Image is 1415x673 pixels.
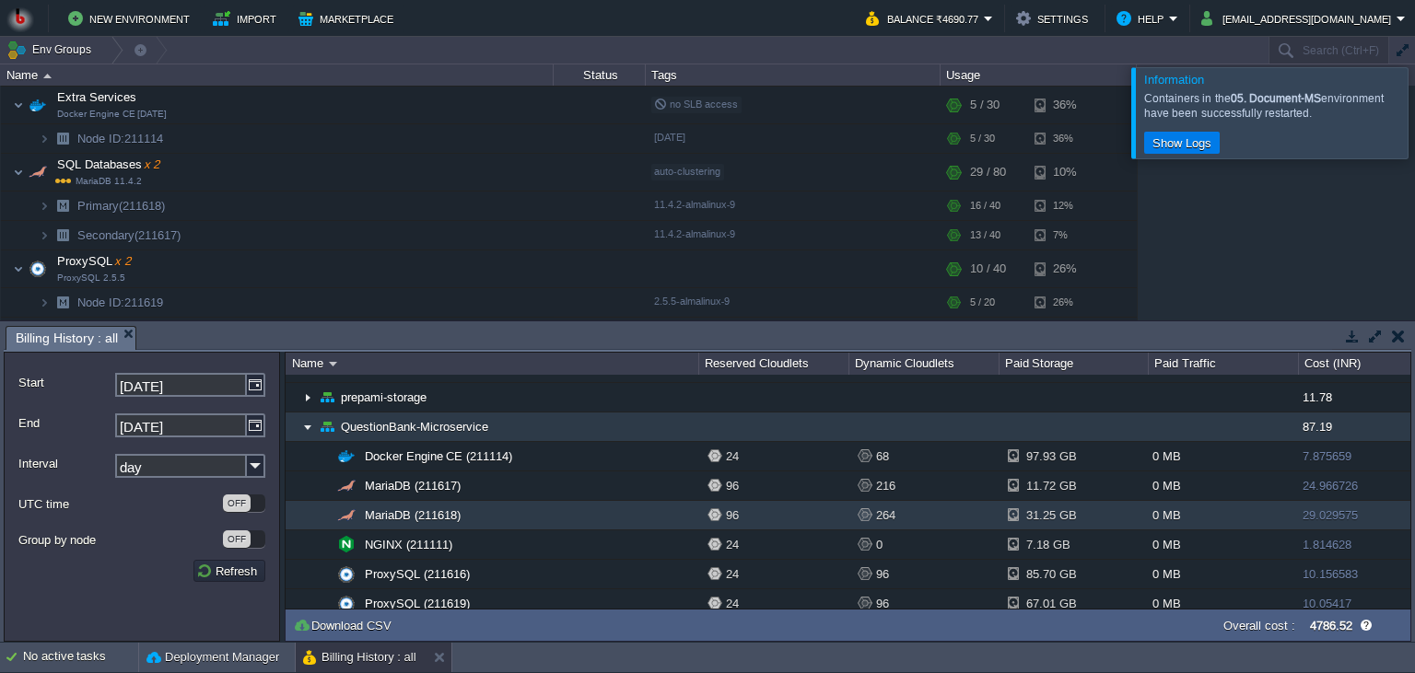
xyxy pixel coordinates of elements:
[320,412,334,441] img: AMDAwAAAACH5BAEAAAAALAAAAAABAAEAAAICRAEAOw==
[970,250,1006,287] div: 10 / 40
[1008,560,1068,588] div: 85.70 GB
[1148,560,1298,588] div: 0 MB
[303,648,416,667] button: Billing History : all
[298,7,399,29] button: Marketplace
[1223,619,1295,632] label: Overall cost :
[39,221,50,249] img: AMDAwAAAACH5BAEAAAAALAAAAAABAAEAAAICRAEAOw==
[334,471,358,500] img: AMDAwAAAACH5BAEAAAAALAAAAAABAAEAAAICRAEAOw==
[25,87,51,123] img: AMDAwAAAACH5BAEAAAAALAAAAAABAAEAAAICRAEAOw==
[76,198,168,214] a: Primary(211618)
[1008,442,1068,470] div: 97.93 GB
[50,221,76,249] img: AMDAwAAAACH5BAEAAAAALAAAAAABAAEAAAICRAEAOw==
[700,353,848,375] div: Reserved Cloudlets
[1147,134,1217,151] button: Show Logs
[1008,589,1068,618] div: 67.01 GB
[315,530,330,559] img: AMDAwAAAACH5BAEAAAAALAAAAAABAAEAAAICRAEAOw==
[1231,92,1321,105] b: 05. Document-MS
[1303,390,1332,404] span: 11.78
[329,362,337,366] img: AMDAwAAAACH5BAEAAAAALAAAAAABAAEAAAICRAEAOw==
[196,563,263,579] button: Refresh
[363,507,463,523] span: MariaDB (211618)
[858,530,999,559] div: 0
[363,448,515,464] a: Docker Engine CE (211114)
[55,176,142,186] span: MariaDB 11.4.2
[16,327,118,350] span: Billing History : all
[6,5,34,32] img: Bitss Techniques
[866,7,984,29] button: Balance ₹4690.77
[1310,619,1352,632] label: 4786.52
[6,37,98,63] button: Env Groups
[1008,501,1068,529] div: 31.25 GB
[334,501,358,529] img: AMDAwAAAACH5BAEAAAAALAAAAAABAAEAAAICRAEAOw==
[707,501,848,529] div: 96
[1303,449,1351,463] span: 7.875659
[119,199,165,213] span: (211618)
[555,64,645,86] div: Status
[970,191,1000,220] div: 16 / 40
[1035,318,1094,346] div: 26%
[57,273,125,284] span: ProxySQL 2.5.5
[55,254,134,268] a: ProxySQLx 2ProxySQL 2.5.5
[1035,221,1094,249] div: 7%
[213,7,282,29] button: Import
[339,389,429,405] a: prepami-storage
[970,154,1006,191] div: 29 / 80
[1148,530,1298,559] div: 0 MB
[223,530,251,548] div: OFF
[18,494,221,514] label: UTC time
[1008,471,1068,500] div: 11.72 GB
[50,191,76,220] img: AMDAwAAAACH5BAEAAAAALAAAAAABAAEAAAICRAEAOw==
[647,64,940,86] div: Tags
[18,413,113,433] label: End
[146,648,279,667] button: Deployment Manager
[39,124,50,153] img: AMDAwAAAACH5BAEAAAAALAAAAAABAAEAAAICRAEAOw==
[300,383,315,412] img: AMDAwAAAACH5BAEAAAAALAAAAAABAAEAAAICRAEAOw==
[363,478,463,493] a: MariaDB (211617)
[293,617,397,633] button: Download CSV
[2,64,553,86] div: Name
[287,353,698,375] div: Name
[300,412,315,441] img: AMDAwAAAACH5BAEAAAAALAAAAAABAAEAAAICRAEAOw==
[68,7,195,29] button: New Environment
[315,471,330,500] img: AMDAwAAAACH5BAEAAAAALAAAAAABAAEAAAICRAEAOw==
[970,124,995,153] div: 5 / 30
[57,109,167,120] span: Docker Engine CE [DATE]
[1148,589,1298,618] div: 0 MB
[850,353,999,375] div: Dynamic Cloudlets
[50,124,76,153] img: AMDAwAAAACH5BAEAAAAALAAAAAABAAEAAAICRAEAOw==
[654,132,685,143] span: [DATE]
[339,419,491,435] a: QuestionBank-Microservice
[1148,501,1298,529] div: 0 MB
[941,64,1136,86] div: Usage
[112,254,131,268] span: x 2
[13,87,24,123] img: AMDAwAAAACH5BAEAAAAALAAAAAABAAEAAAICRAEAOw==
[43,74,52,78] img: AMDAwAAAACH5BAEAAAAALAAAAAABAAEAAAICRAEAOw==
[1303,597,1351,610] span: 10.05417
[654,228,735,239] span: 11.4.2-almalinux-9
[1303,508,1358,522] span: 29.029575
[134,228,181,242] span: (211617)
[707,589,848,618] div: 24
[858,589,999,618] div: 96
[970,87,1000,123] div: 5 / 30
[25,250,51,287] img: AMDAwAAAACH5BAEAAAAALAAAAAABAAEAAAICRAEAOw==
[39,288,50,317] img: AMDAwAAAACH5BAEAAAAALAAAAAABAAEAAAICRAEAOw==
[1300,353,1410,375] div: Cost (INR)
[1008,530,1068,559] div: 7.18 GB
[315,560,330,588] img: AMDAwAAAACH5BAEAAAAALAAAAAABAAEAAAICRAEAOw==
[858,501,999,529] div: 264
[55,157,162,171] a: SQL Databasesx 2MariaDB 11.4.2
[55,157,162,172] span: SQL Databases
[858,560,999,588] div: 96
[363,596,473,611] a: ProxySQL (211619)
[18,373,113,392] label: Start
[1035,191,1094,220] div: 12%
[50,288,76,317] img: AMDAwAAAACH5BAEAAAAALAAAAAABAAEAAAICRAEAOw==
[76,227,183,243] a: Secondary(211617)
[363,566,473,582] a: ProxySQL (211616)
[1303,538,1351,551] span: 1.814628
[654,166,720,177] span: auto-clustering
[970,288,995,317] div: 5 / 20
[1303,420,1332,434] span: 87.19
[76,131,166,146] span: 211114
